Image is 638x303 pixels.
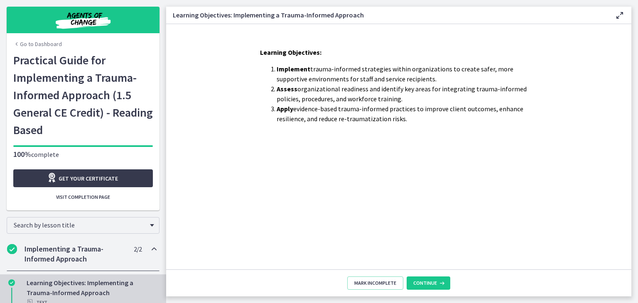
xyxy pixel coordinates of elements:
div: Search by lesson title [7,217,159,234]
h3: Learning Objectives: Implementing a Trauma-Informed Approach [173,10,601,20]
span: 2 / 2 [134,244,142,254]
i: Completed [8,279,15,286]
h1: Practical Guide for Implementing a Trauma-Informed Approach (1.5 General CE Credit) - Reading Based [13,51,153,139]
li: trauma-informed strategies within organizations to create safer, more supportive environments for... [277,64,537,84]
a: Go to Dashboard [13,40,62,48]
strong: Assess [277,85,297,93]
strong: Apply [277,105,293,113]
strong: Implement [277,65,310,73]
img: Agents of Change [33,10,133,30]
span: Visit completion page [56,194,110,200]
p: complete [13,149,153,159]
span: Learning Objectives: [260,48,321,56]
i: Completed [7,244,17,254]
button: Continue [407,276,450,290]
span: Mark Incomplete [354,280,396,286]
span: Search by lesson title [14,221,146,229]
span: Get your certificate [59,173,118,183]
button: Visit completion page [13,191,153,204]
span: Continue [413,280,437,286]
i: Opens in a new window [47,173,59,183]
a: Get your certificate [13,169,153,187]
li: evidence-based trauma-informed practices to improve client outcomes, enhance resilience, and redu... [277,104,537,124]
h2: Implementing a Trauma-Informed Approach [25,244,126,264]
span: 100% [13,149,31,159]
li: organizational readiness and identify key areas for integrating trauma-informed policies, procedu... [277,84,537,104]
button: Mark Incomplete [347,276,403,290]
